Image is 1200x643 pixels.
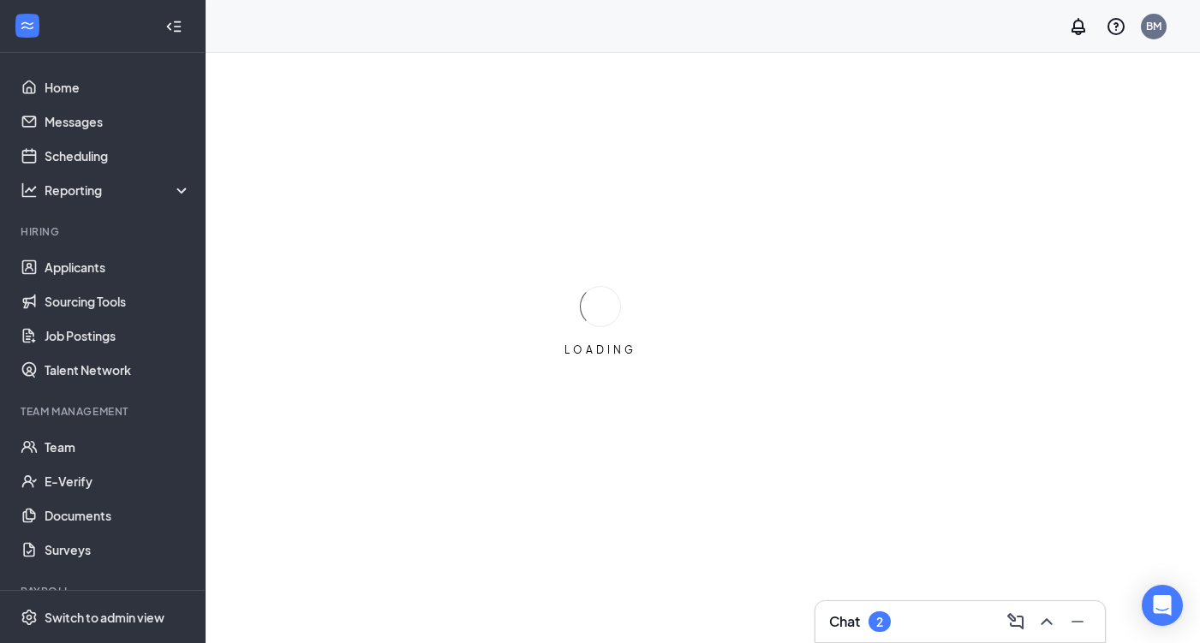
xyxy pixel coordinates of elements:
a: Job Postings [45,319,191,353]
svg: Notifications [1068,16,1089,37]
svg: WorkstreamLogo [19,17,36,34]
a: Home [45,70,191,104]
div: Team Management [21,404,188,419]
a: Talent Network [45,353,191,387]
div: LOADING [558,342,643,357]
svg: Settings [21,609,38,626]
a: Applicants [45,250,191,284]
button: ChevronUp [1033,608,1060,635]
a: Team [45,430,191,464]
div: Reporting [45,182,192,199]
svg: Collapse [165,18,182,35]
div: Hiring [21,224,188,239]
svg: ComposeMessage [1006,611,1026,632]
a: Scheduling [45,139,191,173]
button: Minimize [1064,608,1091,635]
svg: Minimize [1067,611,1088,632]
div: Open Intercom Messenger [1142,585,1183,626]
a: E-Verify [45,464,191,498]
div: 2 [876,615,883,629]
button: ComposeMessage [1002,608,1030,635]
a: Messages [45,104,191,139]
a: Surveys [45,533,191,567]
svg: Analysis [21,182,38,199]
a: Sourcing Tools [45,284,191,319]
svg: ChevronUp [1036,611,1057,632]
svg: QuestionInfo [1106,16,1126,37]
a: Documents [45,498,191,533]
div: BM [1146,19,1161,33]
h3: Chat [829,612,860,631]
div: Payroll [21,584,188,598]
div: Switch to admin view [45,609,164,626]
